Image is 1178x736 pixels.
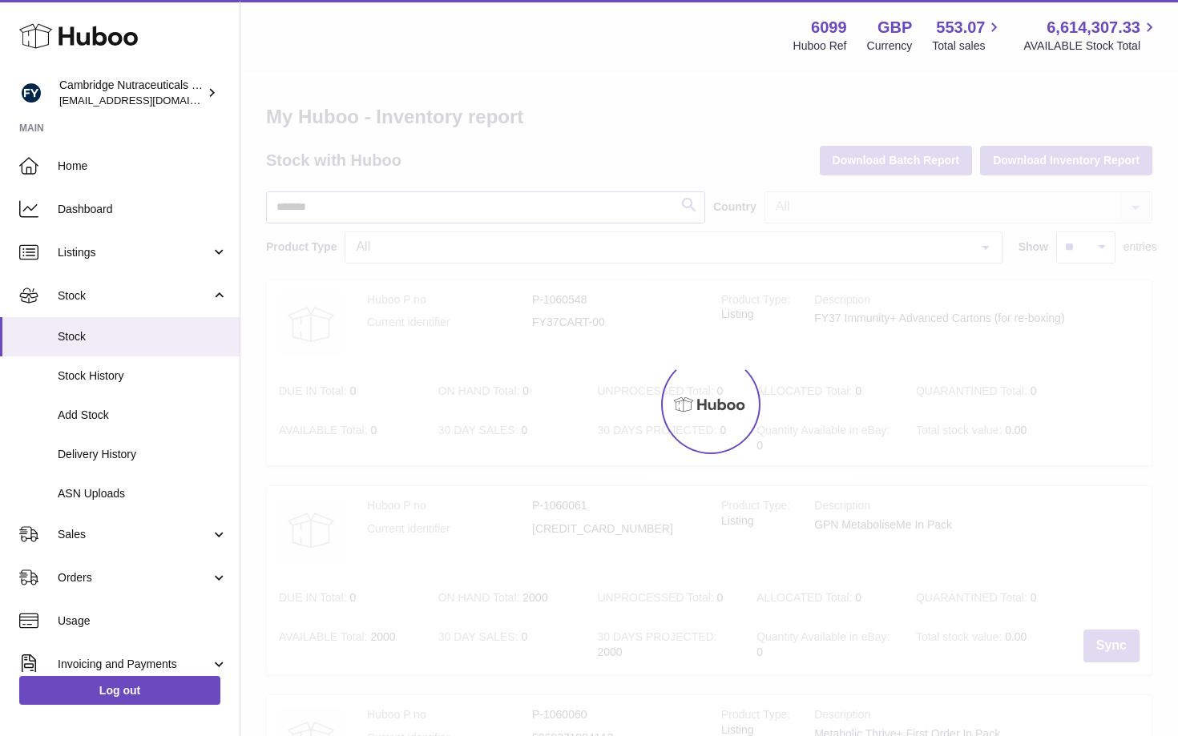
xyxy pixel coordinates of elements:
[1047,17,1140,38] span: 6,614,307.33
[19,81,43,105] img: huboo@camnutra.com
[811,17,847,38] strong: 6099
[58,288,211,304] span: Stock
[936,17,985,38] span: 553.07
[58,486,228,501] span: ASN Uploads
[58,570,211,585] span: Orders
[58,527,211,542] span: Sales
[59,94,236,107] span: [EMAIL_ADDRESS][DOMAIN_NAME]
[58,202,228,217] span: Dashboard
[59,78,204,108] div: Cambridge Nutraceuticals Ltd
[58,613,228,629] span: Usage
[58,329,228,344] span: Stock
[58,447,228,462] span: Delivery History
[793,38,847,54] div: Huboo Ref
[58,368,228,384] span: Stock History
[877,17,912,38] strong: GBP
[932,17,1003,54] a: 553.07 Total sales
[1023,38,1159,54] span: AVAILABLE Stock Total
[58,159,228,174] span: Home
[867,38,913,54] div: Currency
[58,245,211,260] span: Listings
[1023,17,1159,54] a: 6,614,307.33 AVAILABLE Stock Total
[58,657,211,672] span: Invoicing and Payments
[19,676,220,705] a: Log out
[932,38,1003,54] span: Total sales
[58,408,228,423] span: Add Stock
